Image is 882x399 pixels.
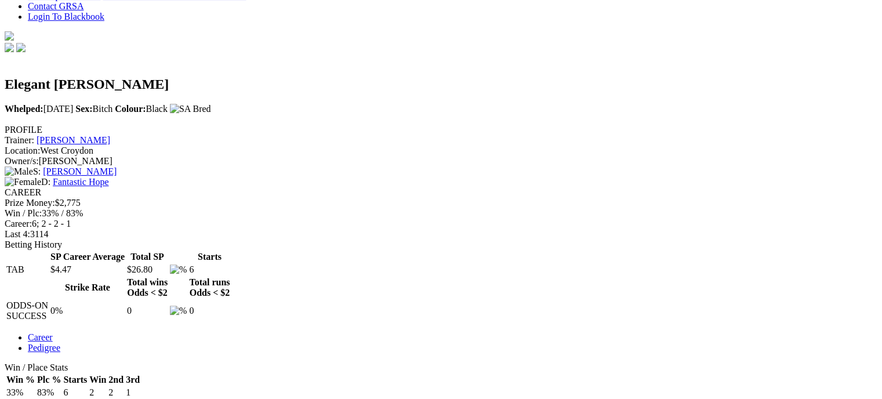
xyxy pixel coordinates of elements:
th: Strike Rate [50,277,125,299]
a: Fantastic Hope [53,177,108,187]
span: [DATE] [5,104,73,114]
img: twitter.svg [16,43,26,52]
td: $26.80 [126,264,168,275]
span: Location: [5,146,40,155]
div: Win / Place Stats [5,362,877,373]
th: Total runs Odds < $2 [188,277,230,299]
h2: Elegant [PERSON_NAME] [5,77,877,92]
b: Whelped: [5,104,43,114]
span: Career: [5,219,32,228]
a: Contact GRSA [28,1,84,11]
td: 2 [89,387,107,398]
div: 3114 [5,229,877,240]
div: 33% / 83% [5,208,877,219]
th: Plc % [37,374,61,386]
th: Total wins Odds < $2 [126,277,168,299]
img: Male [5,166,33,177]
td: 6 [63,387,88,398]
th: Total SP [126,251,168,263]
th: Starts [188,251,230,263]
img: logo-grsa-white.png [5,31,14,41]
td: TAB [6,264,49,275]
th: Starts [63,374,88,386]
span: D: [5,177,50,187]
span: Win / Plc: [5,208,42,218]
td: 33% [6,387,35,398]
div: CAREER [5,187,877,198]
b: Sex: [75,104,92,114]
td: 0% [50,300,125,322]
span: Black [115,104,168,114]
td: 0 [188,300,230,322]
th: 3rd [125,374,140,386]
a: [PERSON_NAME] [43,166,117,176]
span: Trainer: [5,135,34,145]
a: Login To Blackbook [28,12,104,21]
td: 1 [125,387,140,398]
th: SP Career Average [50,251,125,263]
th: 2nd [108,374,124,386]
a: Career [28,332,53,342]
th: Win % [6,374,35,386]
td: 0 [126,300,168,322]
div: $2,775 [5,198,877,208]
span: Prize Money: [5,198,55,208]
a: [PERSON_NAME] [37,135,110,145]
span: Bitch [75,104,112,114]
div: 6; 2 - 2 - 1 [5,219,877,229]
div: West Croydon [5,146,877,156]
span: Last 4: [5,229,30,239]
img: Female [5,177,41,187]
td: $4.47 [50,264,125,275]
span: S: [5,166,41,176]
div: PROFILE [5,125,877,135]
span: Owner/s: [5,156,39,166]
img: % [170,306,187,316]
td: ODDS-ON SUCCESS [6,300,49,322]
td: 6 [188,264,230,275]
td: 2 [108,387,124,398]
img: % [170,264,187,275]
b: Colour: [115,104,146,114]
td: 83% [37,387,61,398]
img: SA Bred [170,104,211,114]
th: Win [89,374,107,386]
a: Pedigree [28,343,60,353]
div: Betting History [5,240,877,250]
img: facebook.svg [5,43,14,52]
div: [PERSON_NAME] [5,156,877,166]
